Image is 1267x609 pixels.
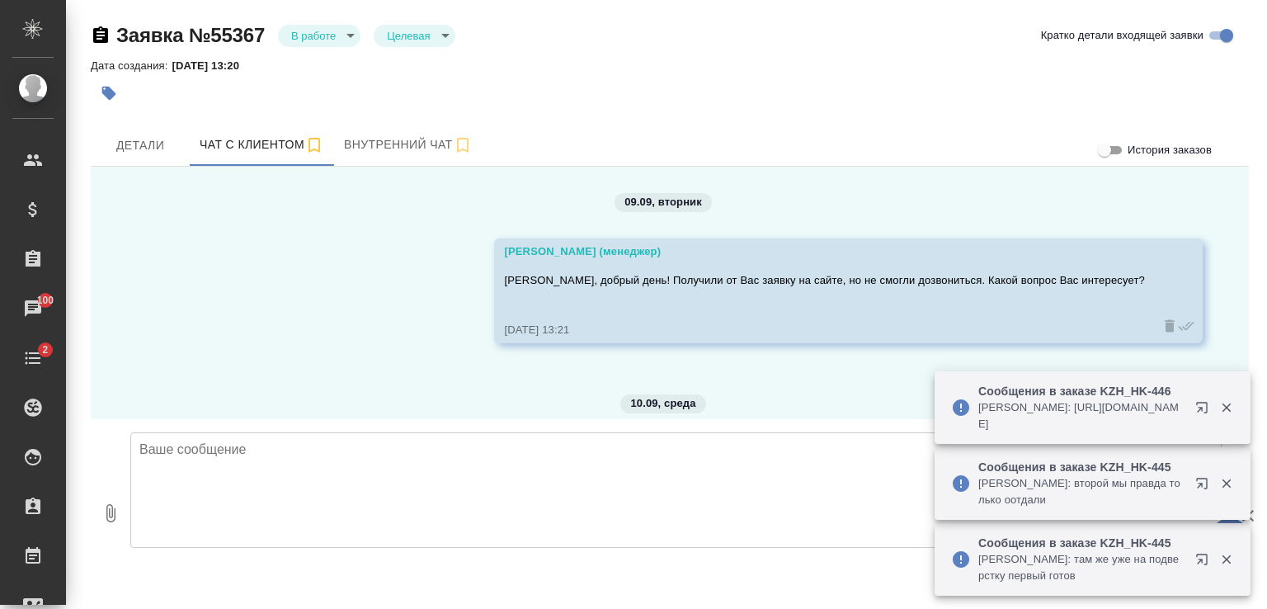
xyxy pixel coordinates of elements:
p: [PERSON_NAME]: там же уже на подверстку первый готов [978,551,1185,584]
p: Сообщения в заказе KZH_HK-446 [978,383,1185,399]
button: В работе [286,29,341,43]
button: Скопировать ссылку [91,26,111,45]
svg: Подписаться [453,135,473,155]
p: 10.09, среда [630,395,695,412]
button: Открыть в новой вкладке [1185,543,1225,583]
div: В работе [278,25,360,47]
button: Открыть в новой вкладке [1185,391,1225,431]
p: Сообщения в заказе KZH_HK-445 [978,459,1185,475]
span: 100 [27,292,64,309]
p: [PERSON_NAME], добрый день! Получили от Вас заявку на сайте, но не смогли дозвониться. Какой вопр... [504,272,1145,289]
p: [PERSON_NAME]: [URL][DOMAIN_NAME] [978,399,1185,432]
button: Закрыть [1209,552,1243,567]
span: Чат с клиентом [200,135,324,155]
a: 2 [4,338,62,379]
span: Детали [101,135,180,156]
span: История заказов [1128,142,1212,158]
p: [PERSON_NAME]: второй мы правда только оотдали [978,475,1185,508]
a: 100 [4,288,62,329]
button: Закрыть [1209,400,1243,415]
div: В работе [374,25,455,47]
button: 77071111881 (Алексей) - (undefined) [190,125,334,166]
button: Открыть в новой вкладке [1185,467,1225,507]
span: Кратко детали входящей заявки [1041,27,1203,44]
span: Внутренний чат [344,135,473,155]
a: Заявка №55367 [116,24,265,46]
button: Закрыть [1209,476,1243,491]
div: [DATE] 13:21 [504,322,1145,338]
span: 2 [32,342,58,358]
p: Дата создания: [91,59,172,72]
div: [PERSON_NAME] (менеджер) [504,243,1145,260]
p: [DATE] 13:20 [172,59,252,72]
button: Добавить тэг [91,75,127,111]
p: 09.09, вторник [624,194,702,210]
p: Сообщения в заказе KZH_HK-445 [978,535,1185,551]
button: Целевая [382,29,435,43]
